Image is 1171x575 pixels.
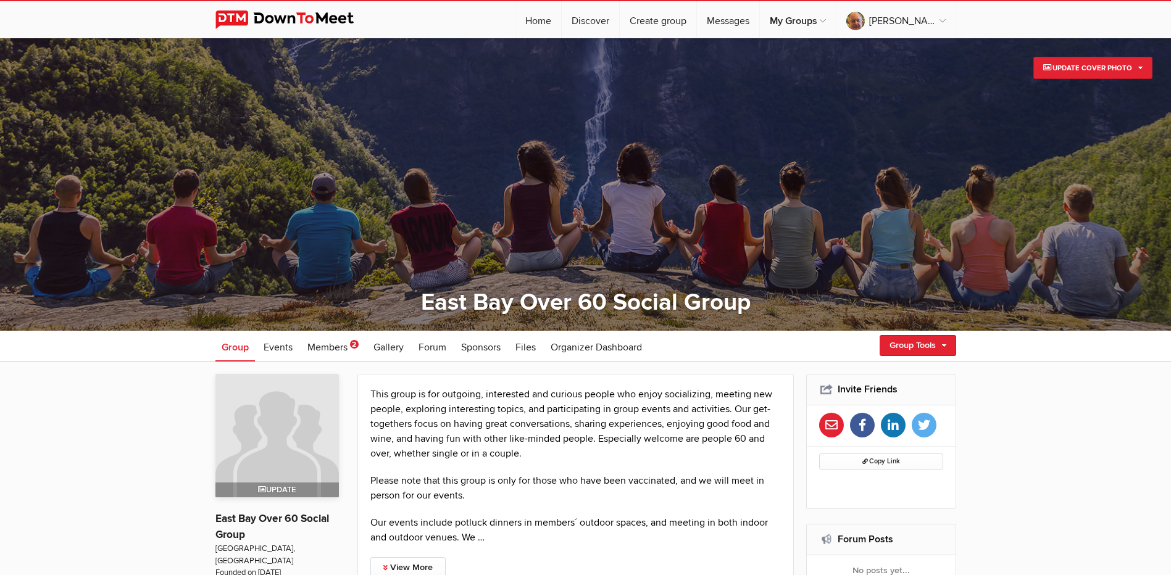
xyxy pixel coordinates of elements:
h2: Invite Friends [819,374,943,404]
span: [GEOGRAPHIC_DATA], [GEOGRAPHIC_DATA] [215,543,339,567]
a: Group Tools [880,335,956,356]
a: Members 2 [301,331,365,362]
p: This group is for outgoing, interested and curious people who enjoy socializing, meeting new peop... [370,387,781,461]
span: Files [515,341,536,354]
button: Copy Link [819,453,943,470]
span: Copy Link [862,457,900,465]
a: My Groups [760,1,836,38]
span: Gallery [373,341,404,354]
span: Organizer Dashboard [551,341,642,354]
a: Update [215,374,339,497]
a: Group [215,331,255,362]
span: Sponsors [461,341,501,354]
span: Forum [419,341,446,354]
img: DownToMeet [215,10,373,29]
p: Please note that this group is only for those who have been vaccinated, and we will meet in perso... [370,473,781,503]
p: Our events include potluck dinners in members´ outdoor spaces, and meeting in both indoor and out... [370,515,781,545]
a: [PERSON_NAME] [836,1,956,38]
img: East Bay Over 60 Social Group [215,374,339,497]
a: Sponsors [455,331,507,362]
a: Events [257,331,299,362]
span: 2 [350,340,359,349]
span: Update [258,485,296,495]
a: Gallery [367,331,410,362]
a: Create group [620,1,696,38]
a: Organizer Dashboard [544,331,648,362]
a: Home [515,1,561,38]
a: Messages [697,1,759,38]
a: Forum Posts [838,533,893,545]
span: Members [307,341,348,354]
span: Events [264,341,293,354]
span: Group [222,341,249,354]
a: Forum [412,331,452,362]
a: Discover [562,1,619,38]
a: Update Cover Photo [1033,57,1152,79]
a: Files [509,331,542,362]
